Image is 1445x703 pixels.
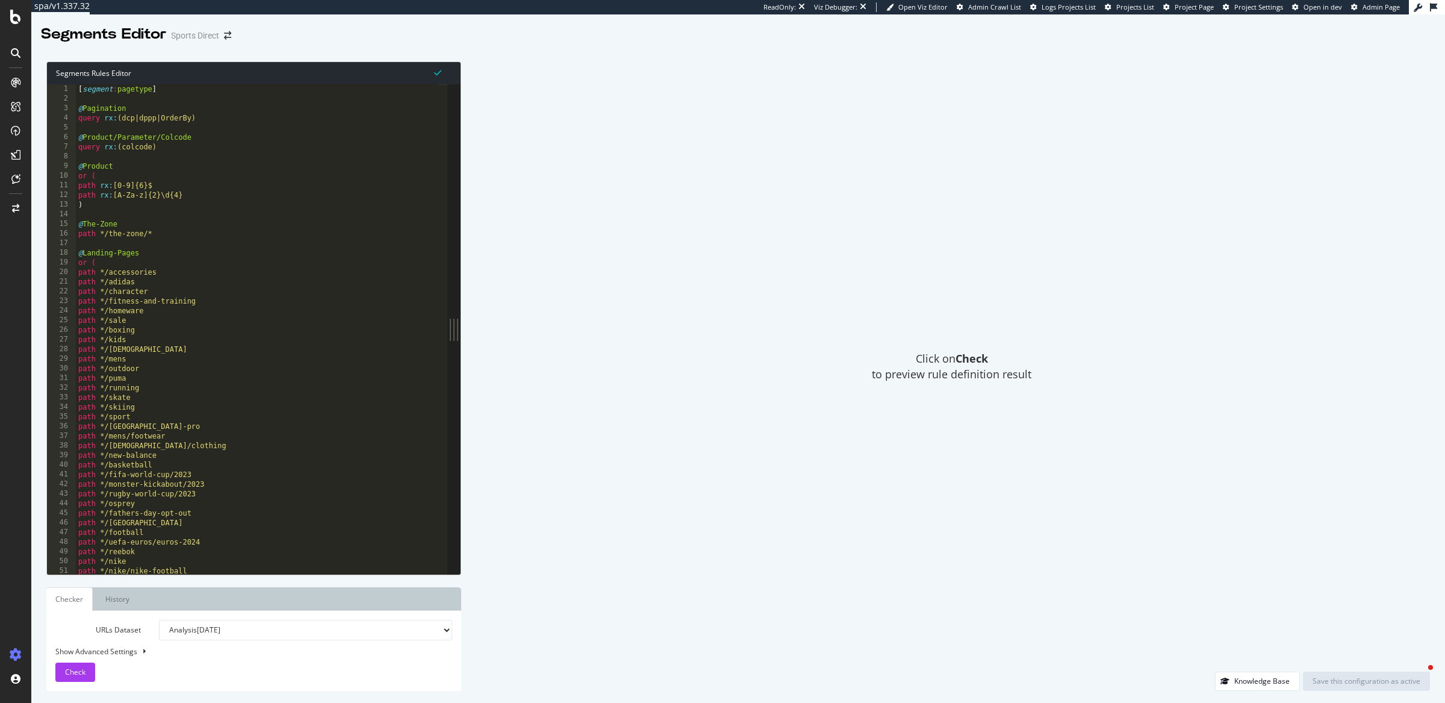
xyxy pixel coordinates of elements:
span: Click on to preview rule definition result [872,351,1031,382]
span: Check [65,667,85,677]
div: 10 [47,171,76,181]
div: 5 [47,123,76,133]
div: 9 [47,161,76,171]
div: 11 [47,181,76,190]
a: Logs Projects List [1030,2,1096,12]
a: Project Settings [1223,2,1283,12]
div: 17 [47,239,76,248]
div: 2 [47,94,76,104]
div: 12 [47,190,76,200]
button: Check [55,663,95,682]
span: Logs Projects List [1042,2,1096,11]
div: arrow-right-arrow-left [224,31,231,40]
a: Checker [46,587,93,611]
span: Projects List [1116,2,1154,11]
div: 3 [47,104,76,113]
div: 36 [47,422,76,431]
div: 24 [47,306,76,316]
div: 30 [47,364,76,373]
div: 18 [47,248,76,258]
div: 13 [47,200,76,210]
div: 15 [47,219,76,229]
div: 43 [47,489,76,499]
div: 38 [47,441,76,451]
a: Admin Page [1351,2,1400,12]
div: 26 [47,325,76,335]
div: 23 [47,296,76,306]
button: Knowledge Base [1215,672,1300,691]
span: Project Settings [1234,2,1283,11]
div: ReadOnly: [763,2,796,12]
span: Open Viz Editor [898,2,948,11]
span: Admin Page [1363,2,1400,11]
div: 50 [47,557,76,566]
div: 19 [47,258,76,267]
div: 16 [47,229,76,239]
span: Open in dev [1304,2,1342,11]
div: 1 [47,84,76,94]
div: 27 [47,335,76,345]
span: Admin Crawl List [968,2,1021,11]
label: URLs Dataset [46,620,150,640]
div: 39 [47,451,76,460]
div: 45 [47,508,76,518]
div: 41 [47,470,76,480]
div: 28 [47,345,76,354]
div: 21 [47,277,76,287]
span: Syntax is valid [434,67,441,78]
div: 32 [47,383,76,393]
iframe: Intercom live chat [1404,662,1433,691]
div: Sports Direct [171,30,219,42]
a: Project Page [1163,2,1214,12]
div: 25 [47,316,76,325]
div: 48 [47,537,76,547]
div: 34 [47,402,76,412]
div: 8 [47,152,76,161]
button: Save this configuration as active [1303,672,1430,691]
span: Project Page [1175,2,1214,11]
div: Show Advanced Settings [46,646,443,657]
div: 7 [47,142,76,152]
a: Admin Crawl List [957,2,1021,12]
div: 44 [47,499,76,508]
div: 47 [47,528,76,537]
div: 37 [47,431,76,441]
div: 49 [47,547,76,557]
div: Segments Editor [41,24,166,45]
div: 14 [47,210,76,219]
div: 33 [47,393,76,402]
div: 31 [47,373,76,383]
div: 46 [47,518,76,528]
div: 4 [47,113,76,123]
a: Open in dev [1292,2,1342,12]
div: 40 [47,460,76,470]
div: Segments Rules Editor [47,62,461,84]
div: Knowledge Base [1234,676,1290,686]
div: 35 [47,412,76,422]
a: History [96,587,139,611]
div: 22 [47,287,76,296]
a: Open Viz Editor [886,2,948,12]
div: Viz Debugger: [814,2,857,12]
div: 20 [47,267,76,277]
div: 51 [47,566,76,576]
a: Knowledge Base [1215,676,1300,686]
div: Save this configuration as active [1313,676,1420,686]
div: 6 [47,133,76,142]
div: 42 [47,480,76,489]
div: 29 [47,354,76,364]
strong: Check [956,351,988,366]
a: Projects List [1105,2,1154,12]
